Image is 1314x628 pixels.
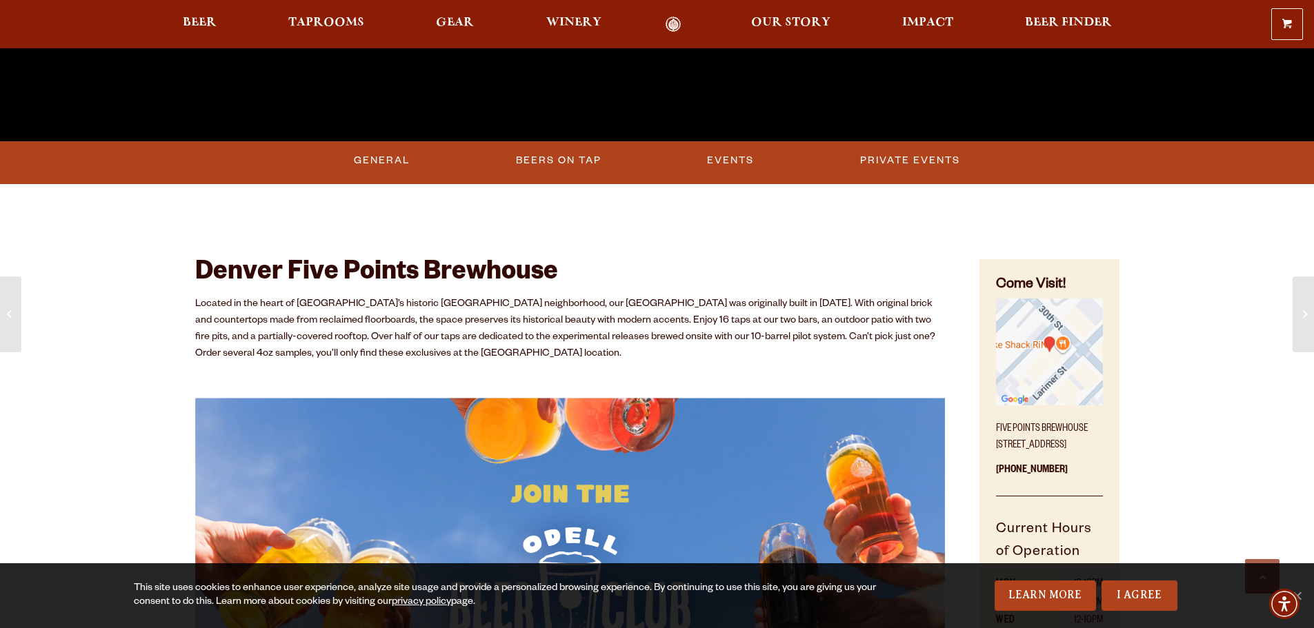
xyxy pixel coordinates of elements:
[996,398,1102,409] a: Find on Google Maps (opens in a new window)
[1016,17,1121,32] a: Beer Finder
[1102,580,1177,611] a: I Agree
[742,17,839,32] a: Our Story
[1025,17,1112,28] span: Beer Finder
[893,17,962,32] a: Impact
[1245,559,1280,594] a: Scroll to top
[174,17,226,32] a: Beer
[427,17,483,32] a: Gear
[995,580,1096,611] a: Learn More
[183,17,217,28] span: Beer
[1269,589,1300,619] div: Accessibility Menu
[288,17,364,28] span: Taprooms
[902,17,953,28] span: Impact
[195,296,946,363] p: Located in the heart of [GEOGRAPHIC_DATA]’s historic [GEOGRAPHIC_DATA] neighborhood, our [GEOGRAP...
[996,413,1102,454] p: Five Points Brewhouse [STREET_ADDRESS]
[996,519,1102,576] h5: Current Hours of Operation
[510,145,607,176] a: Beers on Tap
[392,597,451,608] a: privacy policy
[537,17,610,32] a: Winery
[701,145,759,176] a: Events
[546,17,601,28] span: Winery
[348,145,415,176] a: General
[751,17,830,28] span: Our Story
[279,17,373,32] a: Taprooms
[996,276,1102,296] h4: Come Visit!
[996,298,1102,405] img: Small thumbnail of location on map
[436,17,474,28] span: Gear
[648,17,699,32] a: Odell Home
[855,145,966,176] a: Private Events
[996,454,1102,496] p: [PHONE_NUMBER]
[195,259,946,290] h2: Denver Five Points Brewhouse
[134,582,881,609] div: This site uses cookies to enhance user experience, analyze site usage and provide a personalized ...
